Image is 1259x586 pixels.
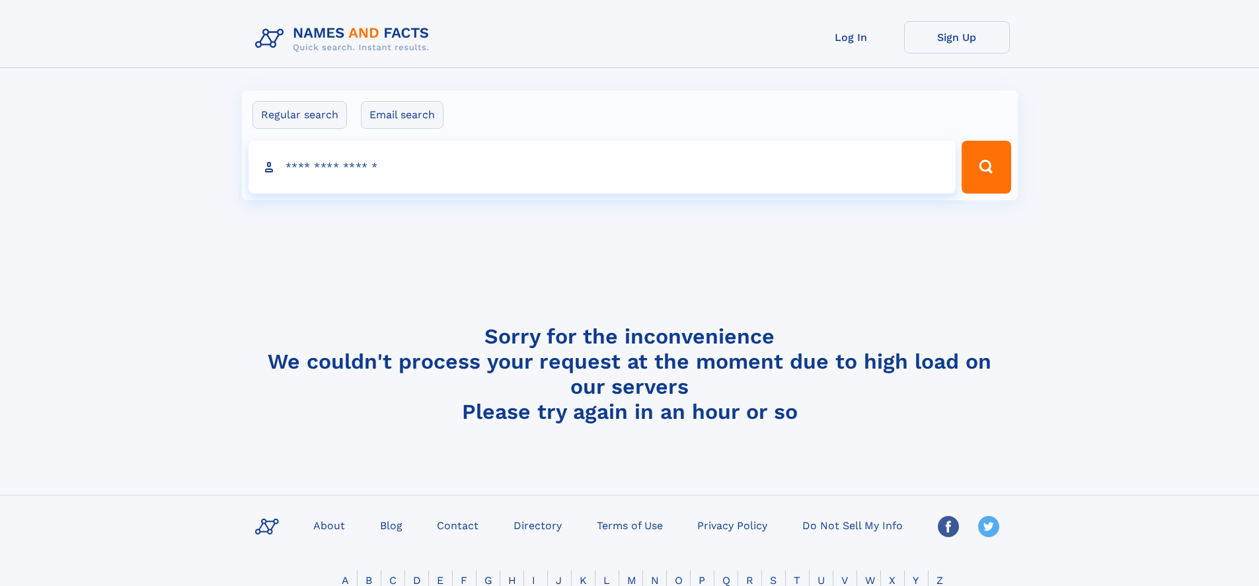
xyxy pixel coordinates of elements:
a: Log In [798,21,904,54]
a: Contact [432,515,484,534]
a: About [308,515,350,534]
img: Logo Names and Facts [250,21,440,57]
a: Directory [508,515,567,534]
a: Privacy Policy [692,515,773,534]
img: Twitter [978,516,999,537]
button: Search Button [962,141,1011,194]
label: Email search [361,101,443,129]
a: Blog [375,515,408,534]
a: Sign Up [904,21,1010,54]
input: search input [248,141,956,194]
h4: Sorry for the inconvenience We couldn't process your request at the moment due to high load on ou... [250,324,1010,424]
label: Regular search [252,101,347,129]
a: Do Not Sell My Info [797,515,908,534]
img: Facebook [938,516,959,537]
a: Terms of Use [591,515,668,534]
